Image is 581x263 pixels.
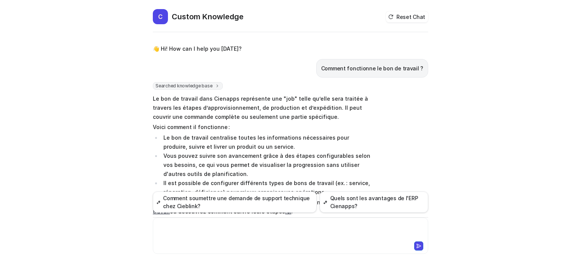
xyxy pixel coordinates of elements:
[153,44,242,53] p: 👋 Hi! How can I help you [DATE]?
[161,133,374,151] li: Le bon de travail centralise toutes les informations nécessaires pour produire, suivre et livrer ...
[172,11,244,22] h2: Custom Knowledge
[320,191,428,213] button: Quels sont les avantages de l'ERP Cienapps?
[153,191,317,213] button: Comment soumettre une demande de support technique chez Cieblink?
[153,94,374,121] p: Le bon de travail dans Cienapps représente une "job" telle qu’elle sera traitée à travers les éta...
[321,64,423,73] p: Comment fonctionne le bon de travail ?
[386,11,428,22] button: Reset Chat
[161,151,374,179] li: Vous pouvez suivre son avancement grâce à des étapes configurables selon vos besoins, ce qui vous...
[153,9,168,24] span: C
[161,179,374,197] li: Il est possible de configurer différents types de bons de travail (ex. : service, réparation, déf...
[153,82,223,90] span: Searched knowledge base
[153,123,374,132] p: Voici comment il fonctionne :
